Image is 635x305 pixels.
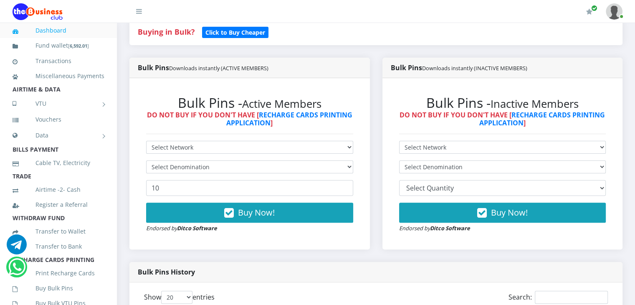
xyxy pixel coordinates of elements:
[13,36,104,56] a: Fund wallet[6,592.01]
[13,66,104,86] a: Miscellaneous Payments
[509,291,608,304] label: Search:
[13,153,104,173] a: Cable TV, Electricity
[479,110,605,127] a: RECHARGE CARDS PRINTING APPLICATION
[68,43,89,49] small: [ ]
[169,64,268,72] small: Downloads instantly (ACTIVE MEMBERS)
[138,27,195,37] strong: Buying in Bulk?
[202,27,268,37] a: Click to Buy Cheaper
[606,3,622,20] img: User
[13,180,104,199] a: Airtime -2- Cash
[70,43,87,49] b: 6,592.01
[399,224,470,232] small: Endorsed by
[491,207,528,218] span: Buy Now!
[226,110,352,127] a: RECHARGE CARDS PRINTING APPLICATION
[586,8,592,15] i: Renew/Upgrade Subscription
[491,97,579,111] small: Inactive Members
[146,95,353,111] h2: Bulk Pins -
[399,203,606,223] button: Buy Now!
[400,110,605,127] strong: DO NOT BUY IF YOU DON'T HAVE [ ]
[591,5,597,11] span: Renew/Upgrade Subscription
[147,110,352,127] strong: DO NOT BUY IF YOU DON'T HAVE [ ]
[144,291,215,304] label: Show entries
[146,203,353,223] button: Buy Now!
[13,21,104,40] a: Dashboard
[422,64,527,72] small: Downloads instantly (INACTIVE MEMBERS)
[146,224,217,232] small: Endorsed by
[8,263,25,277] a: Chat for support
[13,110,104,129] a: Vouchers
[146,180,353,196] input: Enter Quantity
[13,222,104,241] a: Transfer to Wallet
[177,224,217,232] strong: Ditco Software
[7,241,27,254] a: Chat for support
[13,195,104,214] a: Register a Referral
[13,93,104,114] a: VTU
[13,279,104,298] a: Buy Bulk Pins
[430,224,470,232] strong: Ditco Software
[138,63,268,72] strong: Bulk Pins
[535,291,608,304] input: Search:
[238,207,275,218] span: Buy Now!
[391,63,527,72] strong: Bulk Pins
[13,237,104,256] a: Transfer to Bank
[399,95,606,111] h2: Bulk Pins -
[205,28,265,36] b: Click to Buy Cheaper
[138,267,195,277] strong: Bulk Pins History
[13,125,104,146] a: Data
[161,291,192,304] select: Showentries
[13,3,63,20] img: Logo
[242,97,321,111] small: Active Members
[13,51,104,71] a: Transactions
[13,264,104,283] a: Print Recharge Cards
